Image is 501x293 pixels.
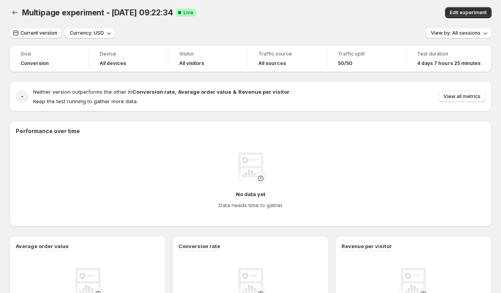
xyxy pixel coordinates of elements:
span: Goal [20,51,77,57]
strong: Average order value [178,89,231,95]
h4: All devices [100,60,126,67]
span: View all metrics [443,93,481,100]
span: Device [100,51,156,57]
a: Test duration4 days 7 hours 25 minutes [417,50,481,67]
a: VisitorAll visitors [179,50,236,67]
strong: Revenue per visitor [238,89,289,95]
h2: Performance over time [16,127,485,135]
span: Test duration [417,51,481,57]
button: Back [9,7,20,18]
strong: & [233,89,237,95]
strong: Conversion rate [132,89,175,95]
button: Edit experiment [445,7,492,18]
span: 50/50 [338,60,353,67]
h3: Revenue per visitor [341,242,392,250]
a: GoalConversion [20,50,77,67]
span: Current version [20,30,57,36]
h3: Conversion rate [178,242,220,250]
h4: Data needs time to gather [219,201,283,209]
button: View all metrics [439,91,485,102]
h4: All visitors [179,60,204,67]
span: Keep the test running to gather more data. [33,98,138,104]
a: Traffic sourceAll sources [258,50,315,67]
span: 4 days 7 hours 25 minutes [417,60,481,67]
button: View by: All sessions [426,28,492,39]
strong: , [175,89,176,95]
span: Conversion [20,60,49,67]
span: Currency: USD [70,30,104,36]
span: Multipage experiment - [DATE] 09:22:34 [22,8,173,17]
span: Edit experiment [450,9,487,16]
span: Traffic source [258,51,315,57]
span: Neither version outperforms the other in . [33,89,291,95]
span: Traffic split [338,51,395,57]
a: DeviceAll devices [100,50,156,67]
span: View by: All sessions [431,30,481,36]
h4: No data yet [236,190,265,198]
h4: All sources [258,60,286,67]
span: Visitor [179,51,236,57]
h2: - [21,93,24,100]
img: No data yet [235,152,266,184]
a: Traffic split50/50 [338,50,395,67]
button: Current version [9,28,62,39]
h3: Average order value [16,242,69,250]
span: Live [184,9,193,16]
button: Currency: USD [65,28,115,39]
